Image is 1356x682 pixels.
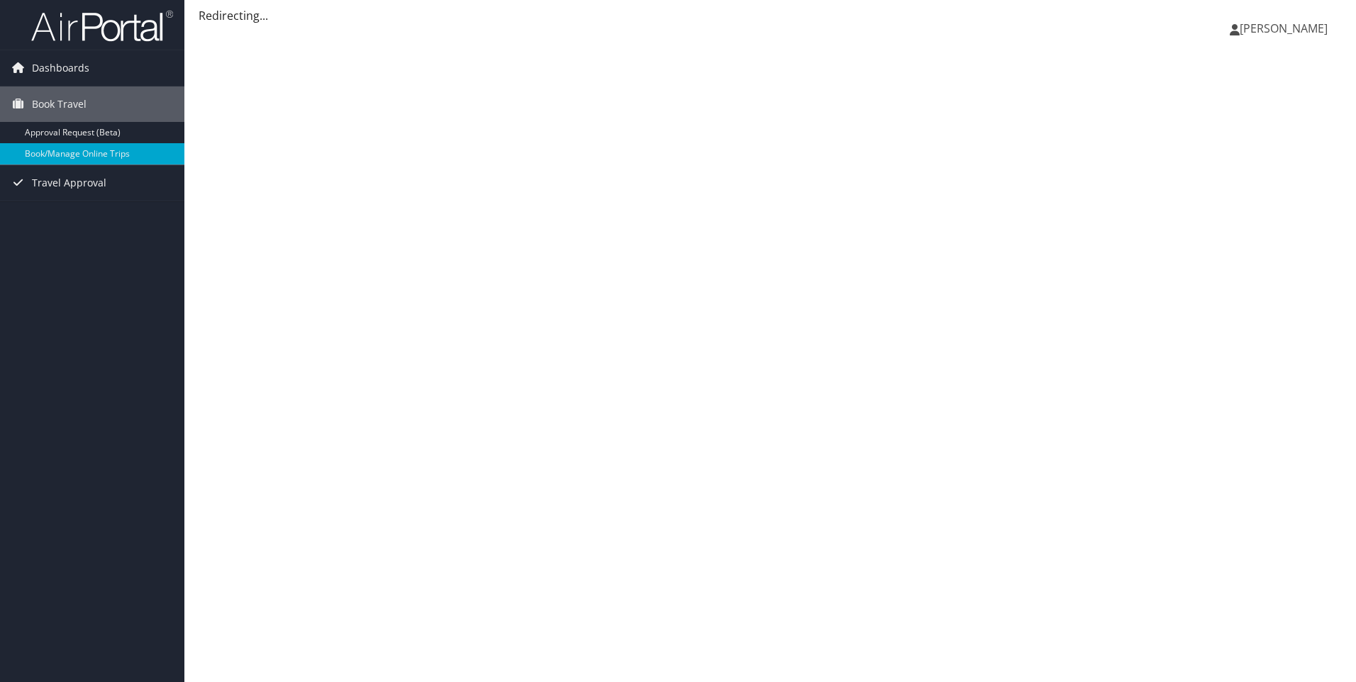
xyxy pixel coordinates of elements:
[32,86,87,122] span: Book Travel
[199,7,1342,24] div: Redirecting...
[32,50,89,86] span: Dashboards
[1240,21,1328,36] span: [PERSON_NAME]
[31,9,173,43] img: airportal-logo.png
[1230,7,1342,50] a: [PERSON_NAME]
[32,165,106,201] span: Travel Approval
